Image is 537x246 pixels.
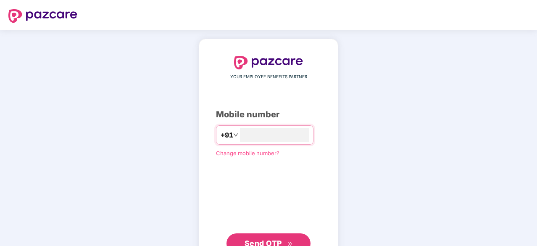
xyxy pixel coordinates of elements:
a: Change mobile number? [216,150,279,156]
div: Mobile number [216,108,321,121]
img: logo [8,9,77,23]
span: down [233,132,238,138]
img: logo [234,56,303,69]
span: YOUR EMPLOYEE BENEFITS PARTNER [230,74,307,80]
span: +91 [221,130,233,140]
